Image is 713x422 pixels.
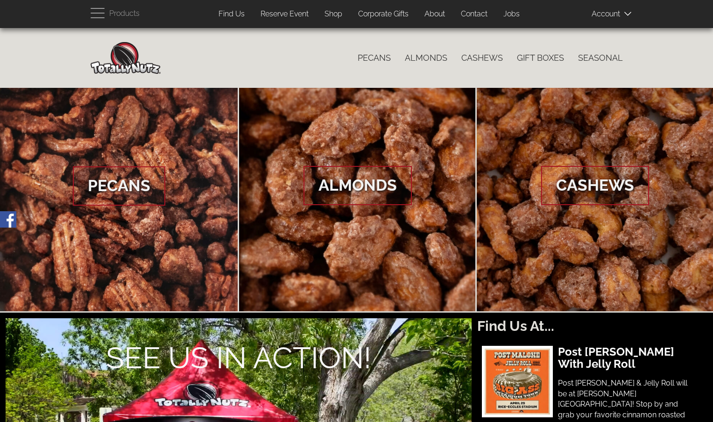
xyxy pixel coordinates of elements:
a: Seasonal [571,48,630,68]
a: About [417,5,452,23]
a: Almonds [239,88,476,311]
a: Shop [318,5,349,23]
a: Cashews [454,48,510,68]
a: Almonds [398,48,454,68]
span: Pecans [73,166,165,206]
a: Pecans [351,48,398,68]
a: Contact [454,5,494,23]
img: Post Malone & Jelly Roll [482,346,553,417]
h2: Find Us At... [477,318,707,334]
h3: Post [PERSON_NAME] With Jelly Roll [558,346,695,371]
a: Jobs [496,5,527,23]
a: Reserve Event [254,5,316,23]
span: Products [109,7,140,21]
a: Gift Boxes [510,48,571,68]
a: Corporate Gifts [351,5,416,23]
span: Almonds [304,166,412,205]
span: Cashews [541,166,649,205]
img: Home [91,42,161,74]
a: Find Us [212,5,252,23]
